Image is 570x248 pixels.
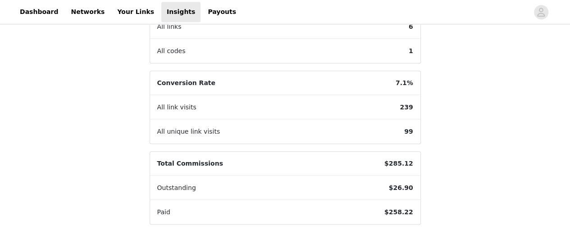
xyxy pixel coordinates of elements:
span: Total Commissions [150,152,230,176]
span: 239 [392,95,420,119]
span: 6 [401,15,420,39]
div: avatar [537,5,545,19]
span: All codes [150,39,193,63]
a: Your Links [112,2,160,22]
span: All links [150,15,189,39]
span: Conversion Rate [150,71,223,95]
a: Dashboard [14,2,64,22]
span: $285.12 [377,152,420,176]
a: Networks [65,2,110,22]
a: Payouts [202,2,242,22]
span: $258.22 [377,200,420,224]
span: $26.90 [381,176,420,200]
span: Outstanding [150,176,203,200]
span: All unique link visits [150,120,228,144]
span: Paid [150,200,178,224]
a: Insights [161,2,201,22]
span: 99 [397,120,420,144]
span: 1 [401,39,420,63]
span: 7.1% [388,71,420,95]
span: All link visits [150,95,204,119]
